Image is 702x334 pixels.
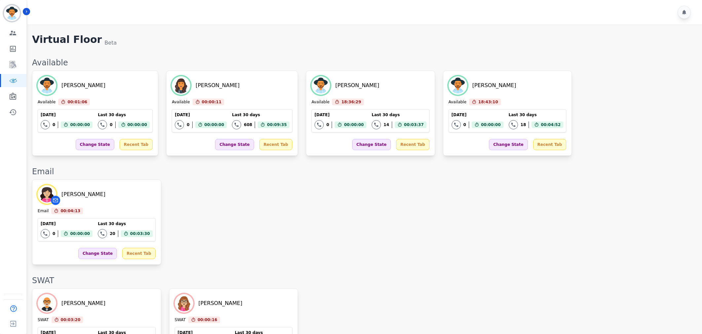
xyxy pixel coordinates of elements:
[198,317,217,323] span: 00:00:16
[533,139,566,150] div: Recent Tab
[449,99,466,105] div: Available
[326,122,329,127] div: 0
[67,99,87,105] span: 00:01:06
[335,82,379,89] div: [PERSON_NAME]
[314,112,366,117] div: [DATE]
[110,122,112,127] div: 0
[120,139,153,150] div: Recent Tab
[61,190,105,198] div: [PERSON_NAME]
[244,122,252,127] div: 608
[61,317,81,323] span: 00:03:20
[32,275,695,286] div: SWAT
[344,121,364,128] span: 00:00:00
[509,112,563,117] div: Last 30 days
[98,112,150,117] div: Last 30 days
[541,121,561,128] span: 00:04:52
[404,121,424,128] span: 00:03:37
[172,99,190,105] div: Available
[312,99,329,105] div: Available
[32,34,102,47] h1: Virtual Floor
[98,221,152,226] div: Last 30 days
[478,99,498,105] span: 18:43:10
[452,112,503,117] div: [DATE]
[175,294,193,313] img: Avatar
[70,230,90,237] span: 00:00:00
[472,82,516,89] div: [PERSON_NAME]
[122,248,155,259] div: Recent Tab
[489,139,528,150] div: Change State
[463,122,466,127] div: 0
[259,139,292,150] div: Recent Tab
[172,76,190,95] img: Avatar
[199,299,242,307] div: [PERSON_NAME]
[175,317,186,323] div: SWAT
[70,121,90,128] span: 00:00:00
[312,76,330,95] img: Avatar
[372,112,426,117] div: Last 30 days
[41,221,92,226] div: [DATE]
[53,122,55,127] div: 0
[32,166,695,177] div: Email
[384,122,389,127] div: 14
[396,139,429,150] div: Recent Tab
[32,57,695,68] div: Available
[104,39,117,47] div: Beta
[215,139,254,150] div: Change State
[341,99,361,105] span: 18:36:29
[204,121,224,128] span: 00:00:00
[78,248,117,259] div: Change State
[38,208,49,214] div: Email
[38,317,49,323] div: SWAT
[481,121,501,128] span: 00:00:00
[110,231,115,236] div: 20
[352,139,391,150] div: Change State
[76,139,114,150] div: Change State
[130,230,150,237] span: 00:03:30
[202,99,222,105] span: 00:00:11
[38,294,56,313] img: Avatar
[41,112,92,117] div: [DATE]
[61,299,105,307] div: [PERSON_NAME]
[267,121,287,128] span: 00:09:35
[61,82,105,89] div: [PERSON_NAME]
[38,76,56,95] img: Avatar
[38,185,56,204] img: Avatar
[187,122,189,127] div: 0
[449,76,467,95] img: Avatar
[521,122,526,127] div: 18
[175,112,227,117] div: [DATE]
[60,208,80,214] span: 00:04:13
[4,5,20,21] img: Bordered avatar
[53,231,55,236] div: 0
[196,82,240,89] div: [PERSON_NAME]
[128,121,147,128] span: 00:00:00
[38,99,55,105] div: Available
[232,112,289,117] div: Last 30 days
